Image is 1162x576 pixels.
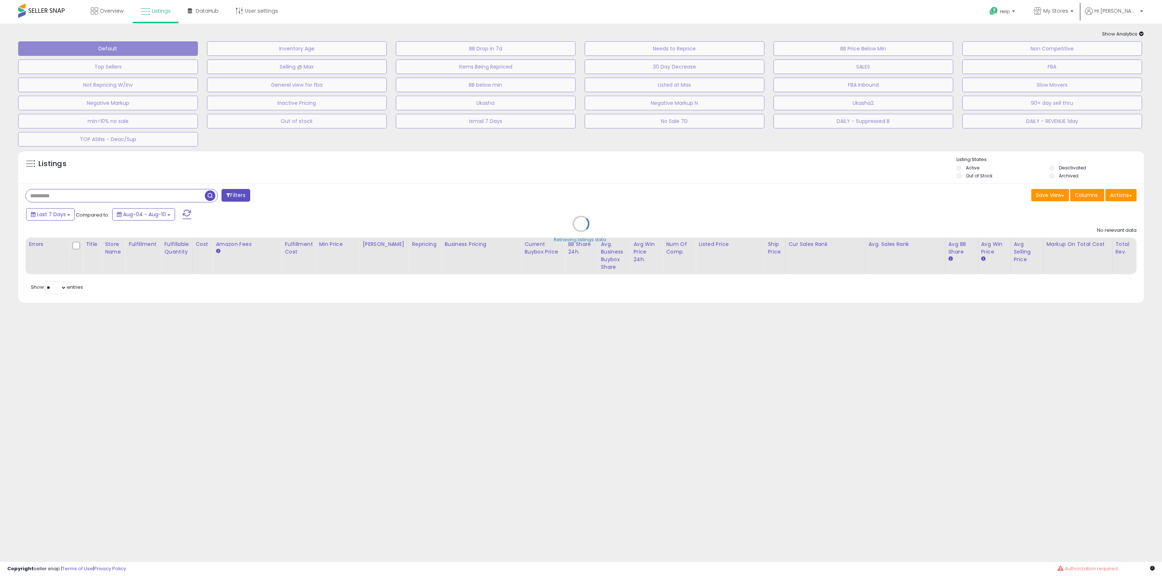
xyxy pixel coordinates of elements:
[207,78,387,92] button: Generel view for fba
[207,96,387,110] button: Inactive Pricing
[1102,30,1144,37] span: Show Analytics
[585,114,764,128] button: No Sale 7D
[773,78,953,92] button: FBA Inbound
[207,114,387,128] button: Out of stock
[18,114,198,128] button: min>10% no sale
[18,78,198,92] button: Not Repricing W/Inv
[962,78,1142,92] button: Slow Movers
[585,59,764,74] button: 30 Day Decrease
[962,96,1142,110] button: 90+ day sell thru
[962,59,1142,74] button: FBA
[773,114,953,128] button: DAILY - Suppressed B
[152,7,171,15] span: Listings
[989,7,998,16] i: Get Help
[962,41,1142,56] button: Non Competitive
[196,7,219,15] span: DataHub
[1085,7,1143,24] a: Hi [PERSON_NAME]
[396,114,576,128] button: Ismail 7 Days
[1043,7,1068,15] span: My Stores
[554,236,608,243] div: Retrieving listings data..
[396,59,576,74] button: Items Being Repriced
[585,41,764,56] button: Needs to Reprice
[207,41,387,56] button: Inventory Age
[18,132,198,147] button: TOP ASINs - Deac/Sup
[773,59,953,74] button: SALES
[773,41,953,56] button: BB Price Below Min
[773,96,953,110] button: Ukasha2
[1094,7,1138,15] span: Hi [PERSON_NAME]
[396,78,576,92] button: BB below min
[18,96,198,110] button: Negative Markup
[100,7,123,15] span: Overview
[962,114,1142,128] button: DAILY - REVENUE 1day
[1000,8,1010,15] span: Help
[585,78,764,92] button: Listed at Max
[396,96,576,110] button: Ukasha
[18,59,198,74] button: Top Sellers
[396,41,576,56] button: BB Drop in 7d
[984,1,1022,24] a: Help
[207,59,387,74] button: Selling @ Max
[585,96,764,110] button: Negative Markup N
[18,41,198,56] button: Default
